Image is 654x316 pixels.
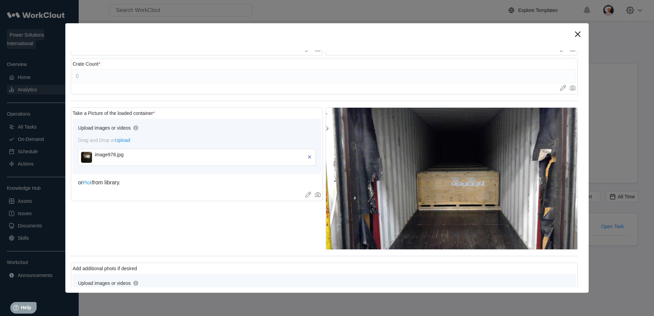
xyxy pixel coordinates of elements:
[326,108,577,249] img: WIN_20230118_20_32_57_Pro.jpg
[73,61,100,67] div: Crate Count
[78,280,131,286] div: Upload images or videos
[95,152,173,157] div: image978.jpg
[78,125,131,131] div: Upload images or videos
[81,152,92,163] img: image978.jpg
[73,69,576,83] input: Type here...
[83,180,92,185] span: Pick
[78,137,130,143] span: Drag and Drop or
[78,180,316,186] div: or from library.
[73,266,137,271] div: Add additional photo if desired
[73,110,155,116] div: Take a Picture of the loaded container
[115,137,130,143] span: Upload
